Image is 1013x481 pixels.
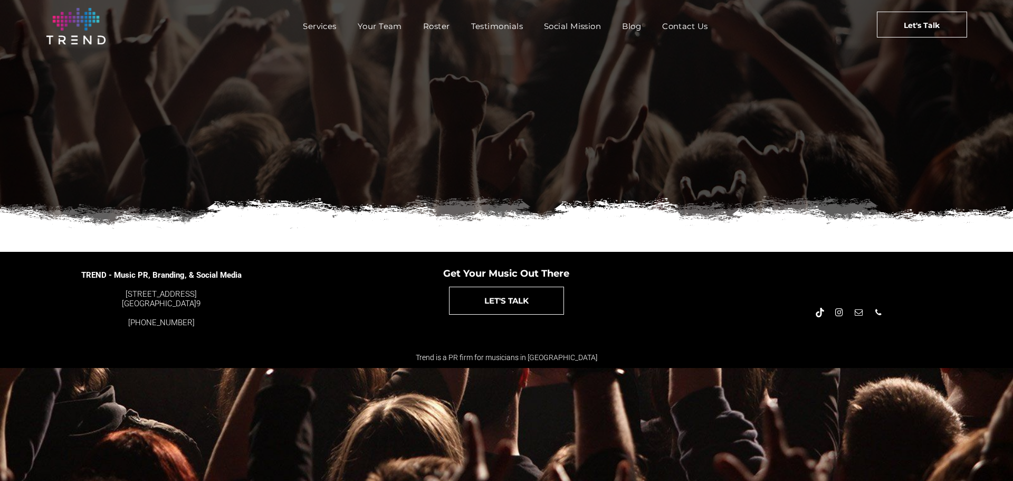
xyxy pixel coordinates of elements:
[611,18,652,34] a: Blog
[81,289,242,308] div: 9
[292,18,347,34] a: Services
[413,18,461,34] a: Roster
[122,289,197,308] font: [STREET_ADDRESS] [GEOGRAPHIC_DATA]
[81,270,242,280] span: TREND - Music PR, Branding, & Social Media
[877,12,967,37] a: Let's Talk
[443,268,569,279] span: Get Your Music Out There
[347,18,413,34] a: Your Team
[484,287,529,314] span: LET'S TALK
[449,287,564,315] a: LET'S TALK
[46,8,106,44] img: logo
[122,289,197,308] a: [STREET_ADDRESS][GEOGRAPHIC_DATA]
[652,18,719,34] a: Contact Us
[834,307,845,321] a: instagram
[814,307,826,321] a: Tiktok
[128,318,195,327] a: [PHONE_NUMBER]
[416,353,597,362] span: Trend is a PR firm for musicians in [GEOGRAPHIC_DATA]
[533,18,611,34] a: Social Mission
[873,307,884,321] a: phone
[461,18,533,34] a: Testimonials
[904,12,940,39] span: Let's Talk
[853,307,865,321] a: email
